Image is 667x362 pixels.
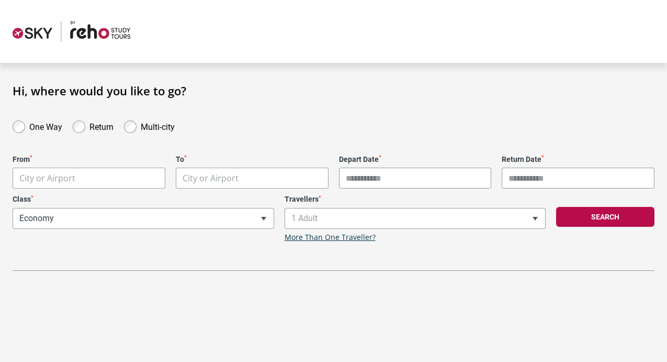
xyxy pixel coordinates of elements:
[176,155,329,164] label: To
[556,207,654,227] button: Search
[502,155,654,164] label: Return Date
[13,168,165,189] span: City or Airport
[141,119,175,132] label: Multi-city
[13,209,274,228] span: Economy
[19,172,75,184] span: City or Airport
[183,172,239,184] span: City or Airport
[285,195,546,204] label: Travellers
[29,119,62,132] label: One Way
[285,208,546,229] span: 1 Adult
[285,209,546,228] span: 1 Adult
[13,84,654,97] h1: Hi, where would you like to go?
[339,155,492,164] label: Depart Date
[13,208,274,229] span: Economy
[176,168,329,189] span: City or Airport
[89,119,114,132] label: Return
[285,233,376,242] a: More Than One Traveller?
[13,155,165,164] label: From
[13,168,165,189] span: City or Airport
[13,195,274,204] label: Class
[176,168,328,189] span: City or Airport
